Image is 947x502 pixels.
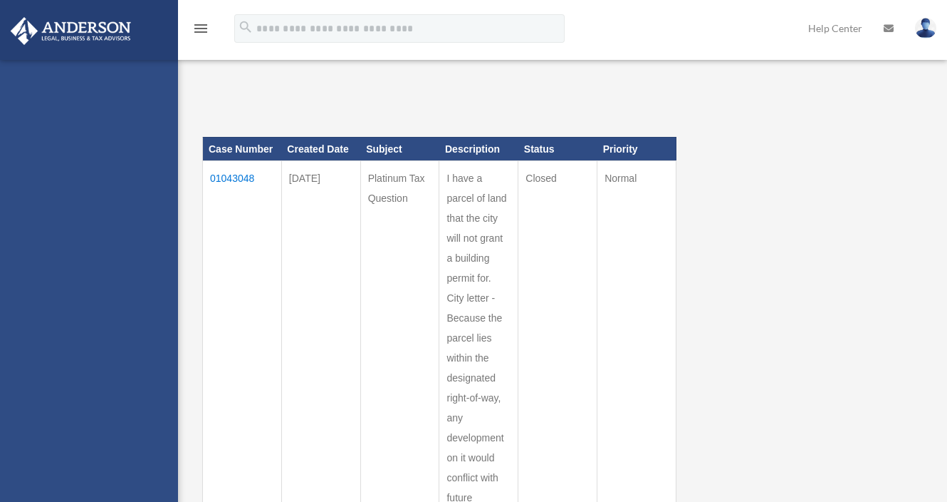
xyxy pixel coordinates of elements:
th: Status [518,137,597,161]
i: menu [192,20,209,37]
th: Subject [360,137,439,161]
img: User Pic [915,18,936,39]
th: Case Number [203,137,282,161]
a: menu [192,25,209,37]
th: Description [439,137,518,161]
th: Priority [597,137,676,161]
img: Anderson Advisors Platinum Portal [6,17,135,45]
th: Created Date [281,137,360,161]
i: search [238,19,253,35]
